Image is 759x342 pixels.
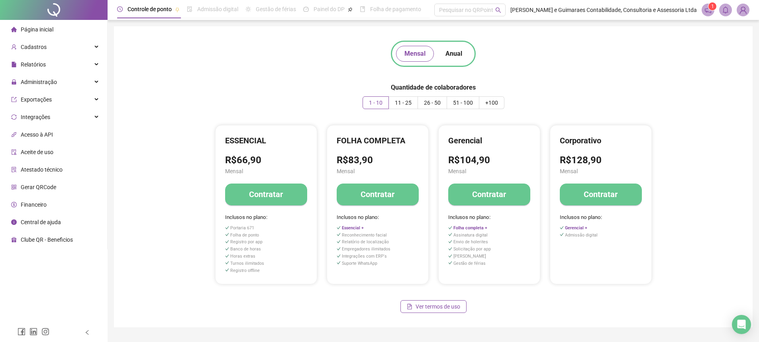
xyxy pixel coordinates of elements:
[337,247,341,251] span: check
[495,7,501,13] span: search
[117,6,123,12] span: clock-circle
[722,6,729,14] span: bell
[21,184,56,190] span: Gerar QRCode
[11,237,17,242] span: gift
[314,6,345,12] span: Painel do DP
[225,135,307,146] h4: ESSENCIAL
[21,79,57,85] span: Administração
[342,246,390,252] span: Empregadores ilimitados
[11,97,17,102] span: export
[230,268,260,273] span: Registro offline
[448,240,453,244] span: check
[21,236,73,243] span: Clube QR - Beneficios
[424,100,441,106] span: 26 - 50
[303,6,309,12] span: dashboard
[560,135,642,146] h4: Corporativo
[21,166,63,173] span: Atestado técnico
[337,261,341,265] span: check
[197,6,238,12] span: Admissão digital
[448,135,530,146] h4: Gerencial
[510,6,697,14] span: [PERSON_NAME] e Guimaraes Contabilidade, Consultoria e Assessoria Ltda
[11,44,17,50] span: user-add
[453,246,491,252] span: Solicitação por app
[225,184,307,205] button: Contratar
[445,49,462,59] span: Anual
[11,27,17,32] span: home
[448,247,453,251] span: check
[225,167,307,176] span: Mensal
[560,213,642,222] span: Inclusos no plano:
[448,254,453,258] span: check
[245,6,251,12] span: sun
[230,246,261,252] span: Banco de horas
[337,213,419,222] span: Inclusos no plano:
[230,225,254,231] span: Portaria 671
[225,233,229,237] span: check
[337,184,419,205] button: Contratar
[400,300,467,313] button: Ver termos de uso
[230,239,263,244] span: Registro por app
[11,79,17,85] span: lock
[448,154,530,167] h3: R$104,90
[485,100,498,106] span: +100
[11,149,17,155] span: audit
[175,7,180,12] span: pushpin
[11,184,17,190] span: qrcode
[453,233,488,238] span: Assinatura digital
[453,261,486,266] span: Gestão de férias
[370,6,421,12] span: Folha de pagamento
[225,247,229,251] span: check
[448,226,453,230] span: check
[11,167,17,172] span: solution
[342,261,377,266] span: Suporte WhatsApp
[560,154,642,167] h3: R$128,90
[737,4,749,16] img: 94167
[29,328,37,336] span: linkedin
[560,167,642,176] span: Mensal
[360,6,365,12] span: book
[230,254,255,259] span: Horas extras
[565,233,598,238] span: Admissão digital
[361,189,394,200] h4: Contratar
[21,201,47,208] span: Financeiro
[337,226,341,230] span: check
[337,233,341,237] span: check
[560,233,564,237] span: check
[342,239,389,244] span: Relatório de localização
[225,240,229,244] span: check
[453,254,486,259] span: [PERSON_NAME]
[11,132,17,137] span: api
[127,6,172,12] span: Controle de ponto
[448,184,530,205] button: Contratar
[256,6,296,12] span: Gestão de férias
[41,328,49,336] span: instagram
[396,46,434,62] button: Mensal
[337,167,419,176] span: Mensal
[407,304,412,309] span: file-text
[187,6,192,12] span: file-done
[225,213,307,222] span: Inclusos no plano:
[11,202,17,207] span: dollar
[18,328,25,336] span: facebook
[84,330,90,335] span: left
[472,189,506,200] h4: Contratar
[21,44,47,50] span: Cadastros
[342,233,387,238] span: Reconhecimento facial
[11,62,17,67] span: file
[453,225,487,231] span: Folha completa +
[21,149,53,155] span: Aceite de uso
[11,114,17,120] span: sync
[225,268,229,272] span: check
[448,261,453,265] span: check
[342,225,364,231] span: Essencial +
[453,239,488,244] span: Envio de holerites
[21,61,46,68] span: Relatórios
[249,189,283,200] h4: Contratar
[337,240,341,244] span: check
[348,7,353,12] span: pushpin
[732,315,751,334] div: Open Intercom Messenger
[704,6,712,14] span: notification
[21,114,50,120] span: Integrações
[391,83,476,92] h5: Quantidade de colaboradores
[708,2,716,10] sup: 1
